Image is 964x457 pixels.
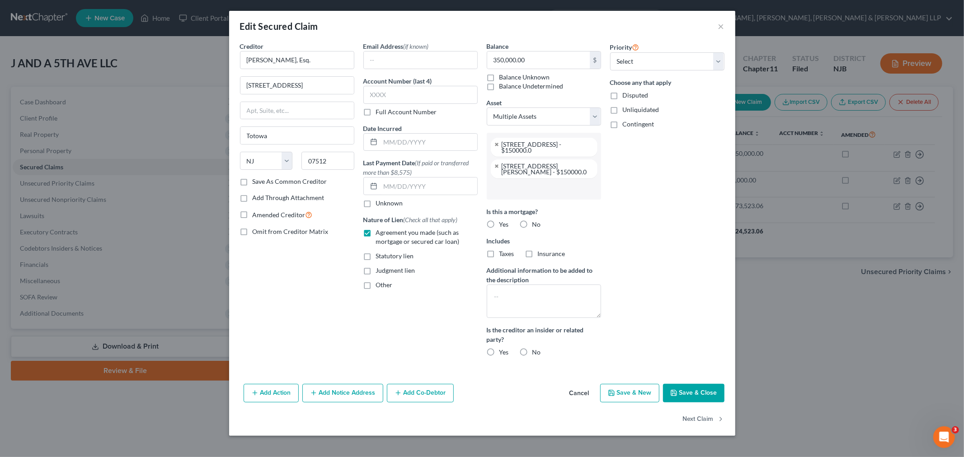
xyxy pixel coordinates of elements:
label: Balance Unknown [499,73,550,82]
label: Add Through Attachment [253,193,324,202]
button: × [718,21,724,32]
button: Add Notice Address [302,384,383,403]
label: Choose any that apply [610,78,724,87]
span: Amended Creditor [253,211,306,219]
iframe: Intercom live chat [933,426,955,448]
button: Save & New [600,384,659,403]
label: Is the creditor an insider or related party? [487,325,601,344]
label: Date Incurred [363,124,402,133]
span: Unliquidated [623,106,659,113]
span: (Check all that apply) [404,216,458,224]
label: Additional information to be added to the description [487,266,601,284]
span: Contingent [623,120,654,128]
label: Save As Common Creditor [253,177,327,186]
button: Next Claim [683,410,724,429]
label: Includes [487,236,601,246]
label: Last Payment Date [363,158,478,177]
input: Enter city... [240,127,354,144]
input: Enter address... [240,77,354,94]
span: Taxes [499,250,514,257]
span: Yes [499,220,509,228]
span: Judgment lien [376,266,415,274]
span: Agreement you made (such as mortgage or secured car loan) [376,228,460,245]
input: Enter zip... [301,152,354,170]
label: Account Number (last 4) [363,76,432,86]
label: Balance [487,42,509,51]
input: MM/DD/YYYY [381,134,477,151]
div: [STREET_ADDRESS] - $150000.0 [502,141,590,153]
input: 0.00 [487,51,590,69]
label: Unknown [376,199,403,208]
span: (If paid or transferred more than $8,575) [363,159,469,176]
label: Email Address [363,42,429,51]
span: No [532,220,541,228]
div: $ [590,51,601,69]
span: No [532,348,541,356]
input: MM/DD/YYYY [381,177,477,195]
span: Asset [487,99,502,107]
div: Edit Secured Claim [240,20,318,33]
button: Save & Close [663,384,724,403]
label: Is this a mortgage? [487,207,601,216]
button: Add Co-Debtor [387,384,454,403]
span: Statutory lien [376,252,414,260]
button: Cancel [562,385,597,403]
button: Add Action [244,384,299,403]
span: Creditor [240,42,264,50]
span: Disputed [623,91,649,99]
span: 3 [952,426,959,434]
input: Search creditor by name... [240,51,354,69]
span: Yes [499,348,509,356]
label: Nature of Lien [363,215,458,224]
label: Balance Undetermined [499,82,564,91]
span: Other [376,281,393,289]
span: Omit from Creditor Matrix [253,228,329,235]
div: [STREET_ADDRESS][PERSON_NAME] - $150000.0 [502,163,590,175]
span: Insurance [538,250,565,257]
input: XXXX [363,86,478,104]
input: -- [364,51,477,69]
span: (if known) [404,42,429,50]
input: Apt, Suite, etc... [240,102,354,119]
label: Priority [610,42,640,52]
label: Full Account Number [376,107,437,117]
